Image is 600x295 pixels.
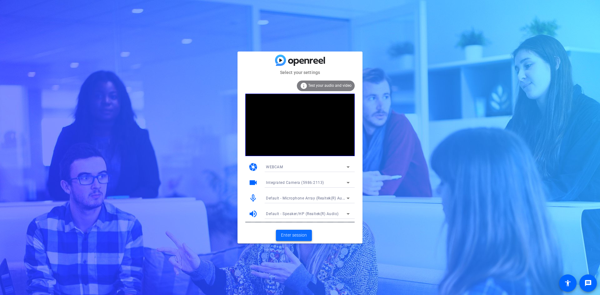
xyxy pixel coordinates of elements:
[300,82,307,90] mat-icon: info
[248,162,258,172] mat-icon: camera
[281,232,307,238] span: Enter session
[248,178,258,187] mat-icon: videocam
[276,230,312,241] button: Enter session
[237,69,362,76] mat-card-subtitle: Select your settings
[308,83,352,88] span: Test your audio and video
[266,165,283,169] span: WEBCAM
[584,279,592,287] mat-icon: message
[266,180,324,185] span: Integrated Camera (5986:2113)
[248,209,258,219] mat-icon: volume_up
[275,55,325,66] img: blue-gradient.svg
[266,212,339,216] span: Default - Speaker/HP (Realtek(R) Audio)
[564,279,572,287] mat-icon: accessibility
[266,195,349,200] span: Default - Microphone Array (Realtek(R) Audio)
[248,194,258,203] mat-icon: mic_none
